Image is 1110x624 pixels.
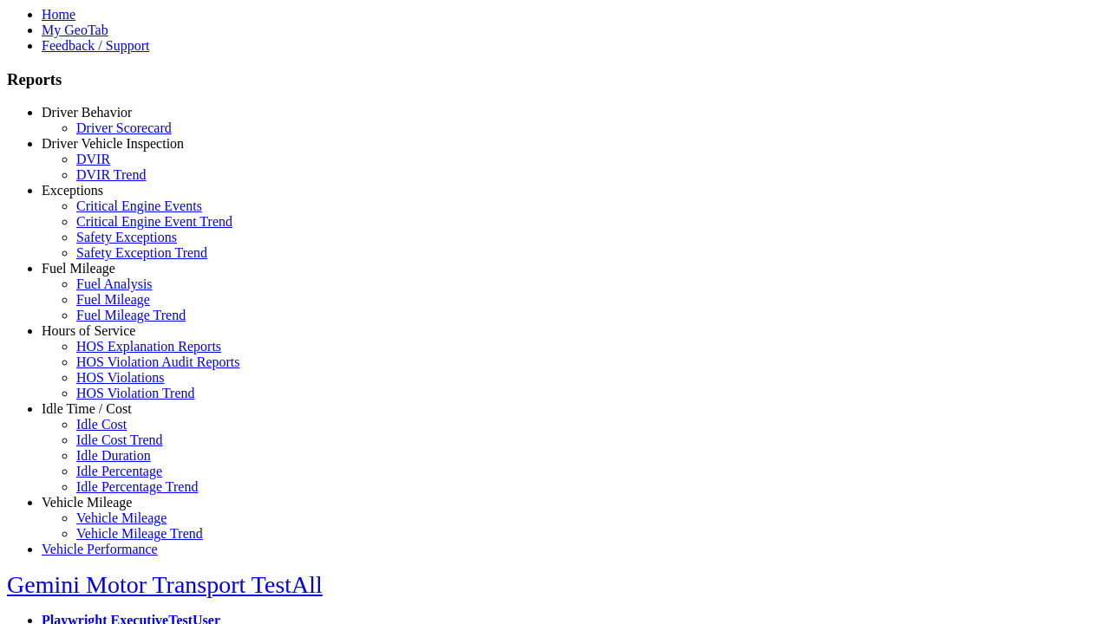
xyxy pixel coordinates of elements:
h3: Reports [7,70,1103,89]
a: Idle Cost [76,417,127,432]
a: Idle Cost Trend [76,432,163,447]
a: Vehicle Mileage [42,495,132,510]
a: Feedback / Support [42,38,149,53]
a: DVIR [76,152,110,166]
a: Driver Behavior [42,105,132,120]
a: Hours of Service [42,323,135,338]
a: Exceptions [42,183,103,198]
a: Idle Time / Cost [42,401,132,416]
a: HOS Explanation Reports [76,339,221,354]
a: HOS Violation Trend [76,386,195,400]
a: Vehicle Performance [42,542,158,556]
a: Safety Exceptions [76,230,177,244]
a: Idle Percentage [76,464,162,478]
a: Idle Percentage Trend [76,479,198,494]
a: Fuel Mileage [42,261,115,276]
a: Fuel Analysis [76,276,153,291]
a: Gemini Motor Transport TestAll [7,571,323,598]
a: Critical Engine Event Trend [76,214,232,229]
a: DVIR Trend [76,167,146,182]
a: My GeoTab [42,23,108,37]
a: Fuel Mileage [76,292,150,307]
a: Critical Engine Events [76,198,202,213]
a: Driver Vehicle Inspection [42,136,184,151]
a: HOS Violations [76,370,164,385]
a: Safety Exception Trend [76,245,207,260]
a: Vehicle Mileage Trend [76,526,203,541]
a: Idle Duration [76,448,151,463]
a: Home [42,7,75,22]
a: Driver Scorecard [76,120,172,135]
a: HOS Violation Audit Reports [76,354,240,369]
a: Fuel Mileage Trend [76,308,186,322]
a: Vehicle Mileage [76,510,166,525]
